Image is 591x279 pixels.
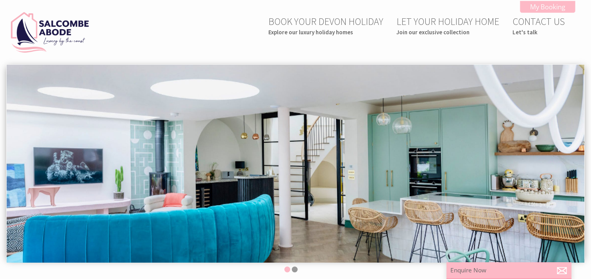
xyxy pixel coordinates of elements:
[450,266,568,274] p: Enquire Now
[512,28,565,36] small: Let's talk
[268,28,383,36] small: Explore our luxury holiday homes
[396,28,499,36] small: Join our exclusive collection
[520,1,575,13] a: My Booking
[11,12,89,53] img: Salcombe Abode
[396,15,499,36] a: LET YOUR HOLIDAY HOMEJoin our exclusive collection
[268,15,383,36] a: BOOK YOUR DEVON HOLIDAYExplore our luxury holiday homes
[512,15,565,36] a: CONTACT USLet's talk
